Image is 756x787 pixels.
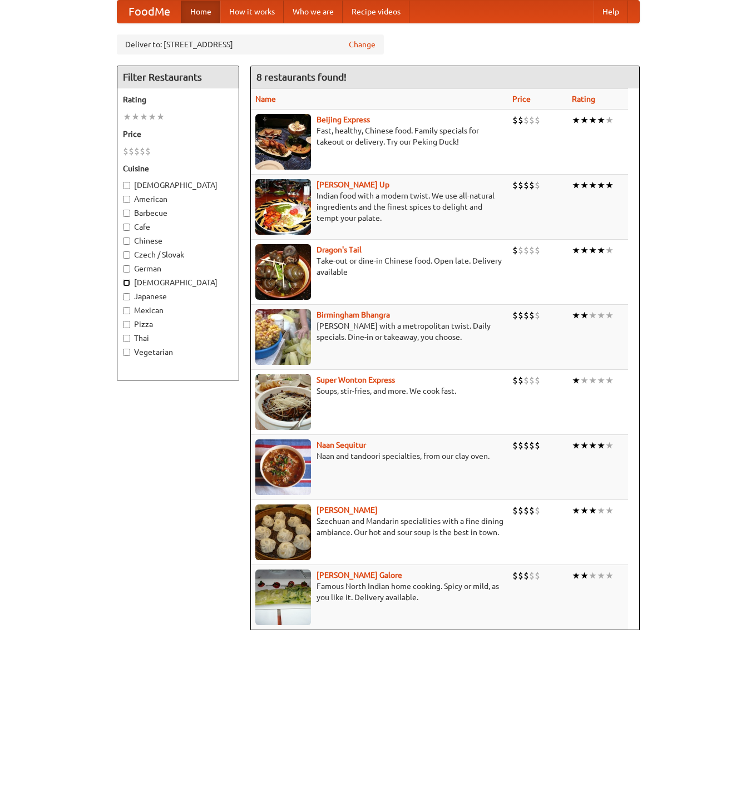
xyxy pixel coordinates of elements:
[589,374,597,387] li: ★
[523,439,529,452] li: $
[123,349,130,356] input: Vegetarian
[255,114,311,170] img: beijing.jpg
[580,439,589,452] li: ★
[597,114,605,126] li: ★
[123,210,130,217] input: Barbecue
[523,504,529,517] li: $
[597,570,605,582] li: ★
[317,180,389,189] b: [PERSON_NAME] Up
[535,439,540,452] li: $
[589,244,597,256] li: ★
[317,245,362,254] b: Dragon's Tail
[605,439,614,452] li: ★
[605,114,614,126] li: ★
[605,504,614,517] li: ★
[572,244,580,256] li: ★
[255,190,504,224] p: Indian food with a modern twist. We use all-natural ingredients and the finest spices to delight ...
[123,94,233,105] h5: Rating
[523,244,529,256] li: $
[123,235,233,246] label: Chinese
[181,1,220,23] a: Home
[255,451,504,462] p: Naan and tandoori specialties, from our clay oven.
[589,114,597,126] li: ★
[317,571,402,580] a: [PERSON_NAME] Galore
[140,145,145,157] li: $
[597,374,605,387] li: ★
[589,179,597,191] li: ★
[255,385,504,397] p: Soups, stir-fries, and more. We cook fast.
[123,293,130,300] input: Japanese
[572,309,580,321] li: ★
[605,570,614,582] li: ★
[589,309,597,321] li: ★
[123,251,130,259] input: Czech / Slovak
[535,374,540,387] li: $
[123,145,129,157] li: $
[523,309,529,321] li: $
[512,179,518,191] li: $
[580,504,589,517] li: ★
[255,95,276,103] a: Name
[529,374,535,387] li: $
[605,244,614,256] li: ★
[512,439,518,452] li: $
[255,516,504,538] p: Szechuan and Mandarin specialities with a fine dining ambiance. Our hot and sour soup is the best...
[605,179,614,191] li: ★
[597,179,605,191] li: ★
[529,439,535,452] li: $
[145,145,151,157] li: $
[123,347,233,358] label: Vegetarian
[589,570,597,582] li: ★
[580,244,589,256] li: ★
[156,111,165,123] li: ★
[523,114,529,126] li: $
[117,66,239,88] h4: Filter Restaurants
[317,375,395,384] a: Super Wonton Express
[284,1,343,23] a: Who we are
[572,504,580,517] li: ★
[572,114,580,126] li: ★
[518,439,523,452] li: $
[589,504,597,517] li: ★
[255,570,311,625] img: currygalore.jpg
[597,439,605,452] li: ★
[123,237,130,245] input: Chinese
[255,374,311,430] img: superwonton.jpg
[523,179,529,191] li: $
[123,319,233,330] label: Pizza
[123,111,131,123] li: ★
[349,39,375,50] a: Change
[317,310,390,319] a: Birmingham Bhangra
[572,439,580,452] li: ★
[529,309,535,321] li: $
[123,249,233,260] label: Czech / Slovak
[123,180,233,191] label: [DEMOGRAPHIC_DATA]
[255,439,311,495] img: naansequitur.jpg
[512,504,518,517] li: $
[123,224,130,231] input: Cafe
[255,255,504,278] p: Take-out or dine-in Chinese food. Open late. Delivery available
[518,504,523,517] li: $
[518,309,523,321] li: $
[535,179,540,191] li: $
[123,182,130,189] input: [DEMOGRAPHIC_DATA]
[317,506,378,514] a: [PERSON_NAME]
[123,291,233,302] label: Japanese
[535,504,540,517] li: $
[117,34,384,55] div: Deliver to: [STREET_ADDRESS]
[255,309,311,365] img: bhangra.jpg
[580,374,589,387] li: ★
[123,221,233,232] label: Cafe
[256,72,347,82] ng-pluralize: 8 restaurants found!
[317,115,370,124] a: Beijing Express
[597,309,605,321] li: ★
[123,321,130,328] input: Pizza
[123,279,130,286] input: [DEMOGRAPHIC_DATA]
[129,145,134,157] li: $
[523,570,529,582] li: $
[535,309,540,321] li: $
[518,374,523,387] li: $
